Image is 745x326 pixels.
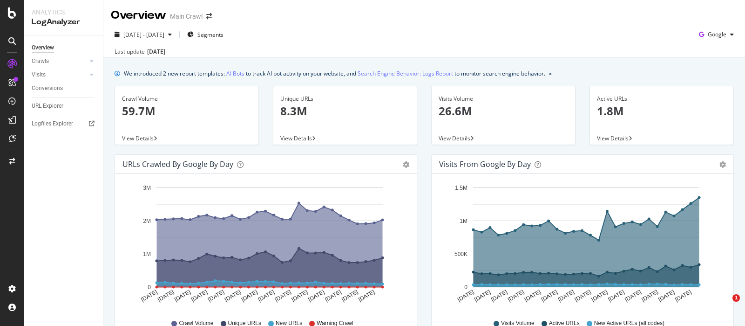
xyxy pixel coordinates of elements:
div: LogAnalyzer [32,17,95,28]
div: gear [403,161,409,168]
button: Google [695,27,738,42]
text: [DATE] [473,289,492,303]
div: Overview [111,7,166,23]
text: [DATE] [291,289,309,303]
div: Overview [32,43,54,53]
span: View Details [122,134,154,142]
a: Overview [32,43,96,53]
text: [DATE] [641,289,659,303]
a: Crawls [32,56,87,66]
text: 0 [148,284,151,291]
p: 59.7M [122,103,251,119]
p: 1.8M [597,103,726,119]
text: [DATE] [357,289,376,303]
div: URLs Crawled by Google by day [122,160,233,169]
text: [DATE] [624,289,643,303]
text: [DATE] [140,289,158,303]
text: [DATE] [240,289,259,303]
span: [DATE] - [DATE] [123,31,164,39]
svg: A chart. [439,181,722,311]
div: Active URLs [597,95,726,103]
span: View Details [280,134,312,142]
text: 1.5M [455,185,467,191]
p: 26.6M [439,103,568,119]
span: View Details [597,134,629,142]
div: Unique URLs [280,95,410,103]
text: [DATE] [156,289,175,303]
p: 8.3M [280,103,410,119]
span: Segments [197,31,223,39]
text: [DATE] [257,289,276,303]
text: [DATE] [574,289,592,303]
div: We introduced 2 new report templates: to track AI bot activity on your website, and to monitor se... [124,69,545,78]
button: [DATE] - [DATE] [111,27,176,42]
div: [DATE] [147,48,165,56]
div: Last update [115,48,165,56]
span: Google [708,30,726,38]
text: [DATE] [307,289,326,303]
text: [DATE] [607,289,626,303]
text: [DATE] [507,289,525,303]
text: [DATE] [324,289,343,303]
text: [DATE] [523,289,542,303]
text: [DATE] [590,289,609,303]
text: 1M [460,218,467,224]
a: URL Explorer [32,101,96,111]
div: Visits from Google by day [439,160,531,169]
a: Search Engine Behavior: Logs Report [358,69,453,78]
text: [DATE] [456,289,475,303]
a: Logfiles Explorer [32,119,96,129]
iframe: Intercom live chat [713,294,736,317]
text: [DATE] [207,289,225,303]
a: Conversions [32,83,96,93]
span: 1 [732,294,740,302]
text: [DATE] [674,289,692,303]
div: Logfiles Explorer [32,119,73,129]
text: 2M [143,218,151,224]
div: info banner [115,69,734,78]
text: 500K [454,251,467,257]
text: [DATE] [557,289,576,303]
text: [DATE] [540,289,559,303]
button: Segments [183,27,227,42]
text: 3M [143,185,151,191]
div: Visits Volume [439,95,568,103]
button: close banner [547,67,554,80]
div: arrow-right-arrow-left [206,13,212,20]
text: 1M [143,251,151,257]
svg: A chart. [122,181,405,311]
text: [DATE] [340,289,359,303]
text: [DATE] [190,289,209,303]
div: URL Explorer [32,101,63,111]
text: [DATE] [274,289,292,303]
a: Visits [32,70,87,80]
div: Main Crawl [170,12,203,21]
text: [DATE] [657,289,676,303]
div: Crawl Volume [122,95,251,103]
text: [DATE] [223,289,242,303]
a: AI Bots [226,69,244,78]
div: Visits [32,70,46,80]
text: 0 [464,284,467,291]
div: gear [719,161,726,168]
text: [DATE] [490,289,508,303]
div: Crawls [32,56,49,66]
div: Analytics [32,7,95,17]
text: [DATE] [173,289,192,303]
div: Conversions [32,83,63,93]
span: View Details [439,134,470,142]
